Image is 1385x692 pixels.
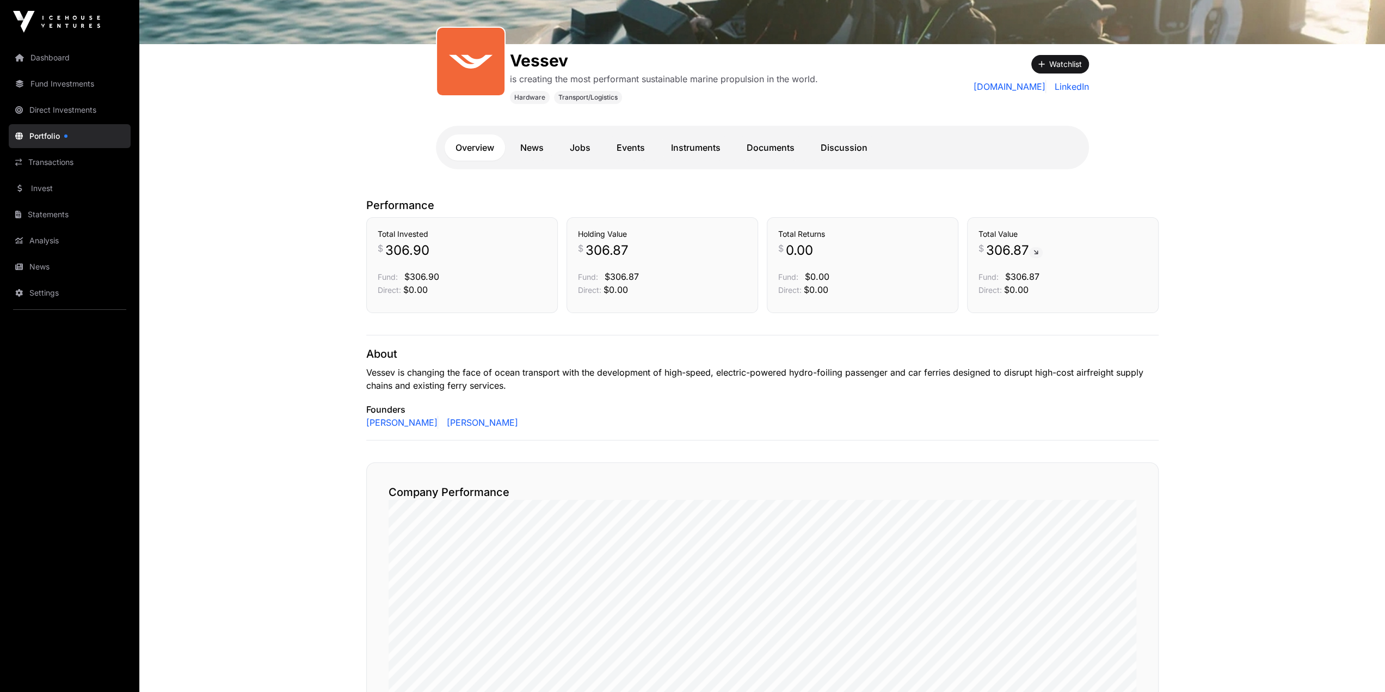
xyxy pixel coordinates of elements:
span: Transport/Logistics [558,93,618,102]
a: News [509,134,555,161]
span: 306.87 [986,242,1043,259]
p: About [366,346,1159,362]
span: 0.00 [786,242,813,259]
span: Direct: [978,285,1002,295]
a: Events [606,134,656,161]
span: Fund: [378,272,398,281]
p: Performance [366,198,1159,213]
a: [PERSON_NAME] [366,416,438,429]
span: $0.00 [604,284,628,295]
a: Dashboard [9,46,131,70]
span: $0.00 [1004,284,1029,295]
a: Portfolio [9,124,131,148]
a: Instruments [660,134,731,161]
h1: Vessev [510,51,818,70]
span: Fund: [978,272,999,281]
button: Watchlist [1031,55,1089,74]
a: Settings [9,281,131,305]
nav: Tabs [445,134,1080,161]
a: Analysis [9,229,131,253]
span: $0.00 [805,271,829,282]
img: SVGs_Vessev.svg [441,32,500,91]
a: Jobs [559,134,601,161]
span: 306.90 [385,242,429,259]
p: is creating the most performant sustainable marine propulsion in the world. [510,72,818,85]
h2: Company Performance [389,485,1136,500]
a: Transactions [9,150,131,174]
span: Fund: [578,272,598,281]
span: $306.87 [605,271,639,282]
span: $0.00 [403,284,428,295]
span: Fund: [778,272,798,281]
a: LinkedIn [1050,80,1089,93]
span: $ [578,242,583,255]
a: Discussion [810,134,878,161]
h3: Holding Value [578,229,747,240]
span: $ [778,242,784,255]
iframe: Chat Widget [1331,640,1385,692]
p: Vessev is changing the face of ocean transport with the development of high-speed, electric-power... [366,366,1159,392]
span: Hardware [514,93,545,102]
a: Direct Investments [9,98,131,122]
span: $ [978,242,984,255]
span: 306.87 [586,242,629,259]
a: Statements [9,203,131,226]
h3: Total Invested [378,229,546,240]
span: Direct: [578,285,601,295]
a: Invest [9,176,131,200]
img: Icehouse Ventures Logo [13,11,100,33]
p: Founders [366,403,1159,416]
span: $ [378,242,383,255]
span: $306.87 [1005,271,1039,282]
span: Direct: [378,285,401,295]
a: Documents [736,134,805,161]
a: [PERSON_NAME] [442,416,518,429]
span: $0.00 [804,284,828,295]
span: Direct: [778,285,802,295]
a: Fund Investments [9,72,131,96]
span: $306.90 [404,271,439,282]
a: Overview [445,134,505,161]
a: News [9,255,131,279]
h3: Total Value [978,229,1147,240]
h3: Total Returns [778,229,947,240]
a: [DOMAIN_NAME] [974,80,1046,93]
